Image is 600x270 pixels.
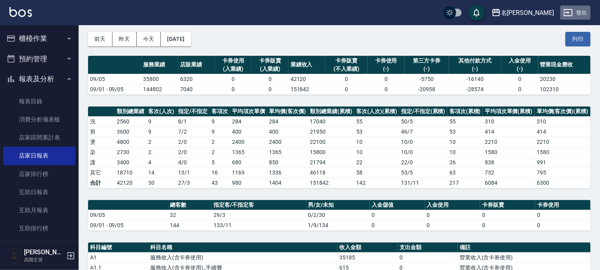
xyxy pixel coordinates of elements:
td: 6084 [483,178,535,188]
td: 10 [354,137,399,147]
div: 卡券販賣 [327,57,366,65]
td: 35185 [337,252,398,263]
td: 7 / 2 [176,127,210,137]
th: 卡券使用 [535,200,591,210]
th: 男/女/未知 [306,200,370,210]
td: 2 / 0 [176,147,210,157]
td: 21950 [308,127,354,137]
a: 互助日報表 [3,183,75,201]
td: 服務收入(含卡券使用) [148,252,337,263]
td: 22 [354,157,399,167]
td: 18710 [115,167,146,178]
td: 2210 [483,137,535,147]
th: 指定/不指定 [176,107,210,117]
td: 10 [354,147,399,157]
td: 151842 [289,84,326,94]
div: (不入業績) [327,65,366,73]
h5: [PERSON_NAME] [24,248,64,256]
td: 2 [146,147,176,157]
td: 850 [267,157,308,167]
td: 2560 [115,116,146,127]
td: 58 [354,167,399,178]
th: 店販業績 [178,56,215,74]
td: 15800 [308,147,354,157]
td: 營業收入(含卡券使用) [458,252,591,263]
td: 10 [447,147,483,157]
div: (-) [370,65,403,73]
td: 0 [425,210,480,220]
button: 今天 [137,32,161,46]
td: 0/2/30 [306,210,370,220]
td: 30 [146,178,176,188]
td: -28574 [449,84,501,94]
td: 燙 [88,137,115,147]
td: 10 [447,137,483,147]
th: 業績收入 [289,56,326,74]
td: 0 [215,84,252,94]
button: 預約管理 [3,49,75,69]
td: 53 [447,127,483,137]
td: 29/3 [212,210,306,220]
td: 0 [252,84,289,94]
td: 414 [483,127,535,137]
td: 10 / 0 [399,137,447,147]
td: 2730 [115,147,146,157]
th: 平均項次單價(累積) [483,107,535,117]
td: 42120 [289,74,326,84]
td: 其它 [88,167,115,178]
button: 名[PERSON_NAME] [488,5,557,21]
div: 名[PERSON_NAME] [501,8,554,18]
td: 55 [447,116,483,127]
td: 合計 [88,178,115,188]
table: a dense table [88,56,591,95]
td: 284 [230,116,267,127]
td: 400 [267,127,308,137]
td: 0 [501,84,538,94]
td: 50 / 5 [399,116,447,127]
td: 0 [501,74,538,84]
th: 單均價(客次價)(累積) [535,107,591,117]
td: 0 [425,220,480,230]
td: 1580 [483,147,535,157]
td: 13 / 1 [176,167,210,178]
div: 卡券使用 [370,57,403,65]
button: 登出 [560,6,591,20]
td: 1365 [230,147,267,157]
td: 0 [252,74,289,84]
div: 其他付款方式 [451,57,499,65]
div: (入業績) [217,65,250,73]
td: 6320 [178,74,215,84]
td: A1 [88,252,148,263]
a: 互助排行榜 [3,219,75,237]
td: 2 [210,137,230,147]
th: 指定/不指定(累積) [399,107,447,117]
td: 3600 [115,127,146,137]
td: 09/01 - 09/05 [88,84,142,94]
td: 16 [210,167,230,178]
a: 報表目錄 [3,92,75,110]
td: 22 / 0 [399,157,447,167]
td: 1580 [535,147,591,157]
td: 2400 [267,137,308,147]
img: Person [6,248,22,264]
td: 1169 [230,167,267,178]
td: 991 [535,157,591,167]
table: a dense table [88,200,591,231]
td: 0 [215,74,252,84]
button: [DATE] [161,32,191,46]
td: 20230 [538,74,591,84]
td: 09/01 - 09/05 [88,220,168,230]
td: 4 / 0 [176,157,210,167]
td: 6300 [535,178,591,188]
th: 入金儲值 [370,200,425,210]
td: 0 [325,74,368,84]
td: 55 [354,116,399,127]
td: 0 [368,74,405,84]
td: 3400 [115,157,146,167]
div: (-) [451,65,499,73]
td: 217 [447,178,483,188]
th: 總客數 [168,200,212,210]
td: 838 [483,157,535,167]
td: 0 [480,220,535,230]
td: 53 / 5 [399,167,447,178]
